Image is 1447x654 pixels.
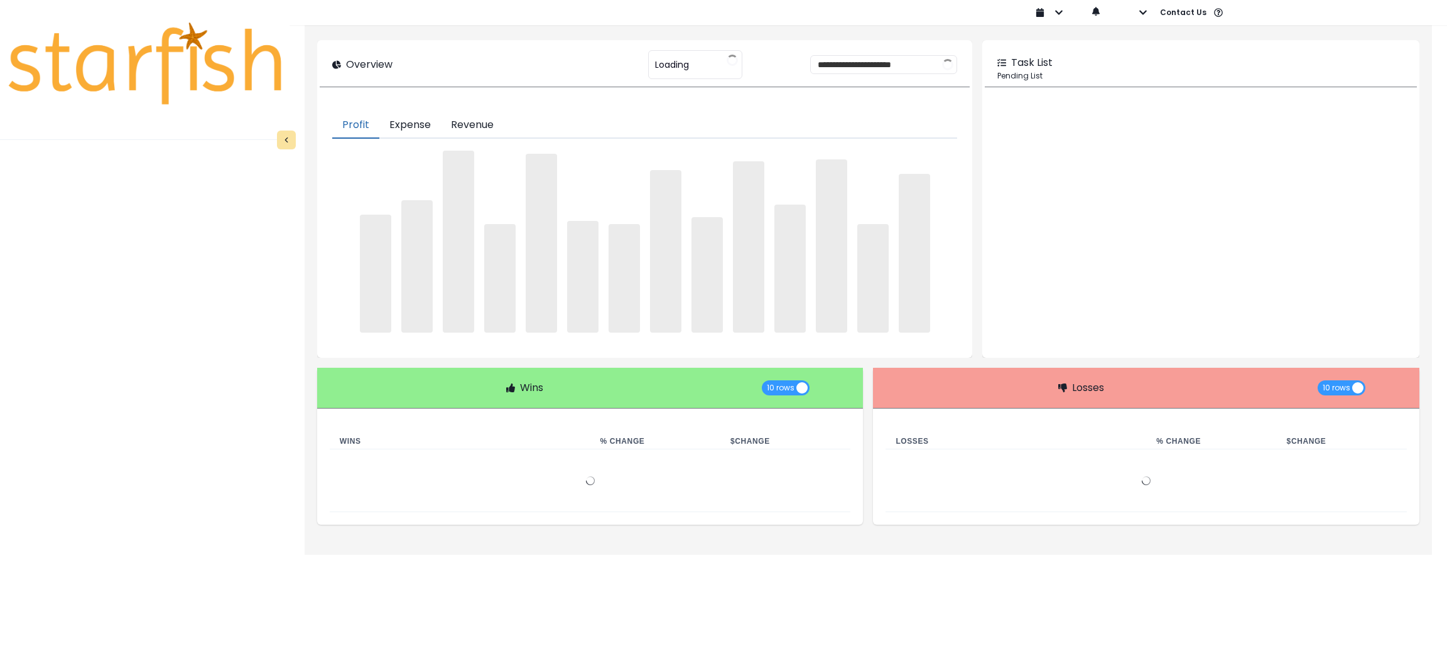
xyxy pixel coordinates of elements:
[360,215,391,333] span: ‌
[441,112,504,139] button: Revenue
[379,112,441,139] button: Expense
[1011,55,1053,70] p: Task List
[816,159,847,333] span: ‌
[857,224,889,333] span: ‌
[346,57,393,72] p: Overview
[1277,434,1407,449] th: $ Change
[567,221,599,333] span: ‌
[1072,380,1104,395] p: Losses
[332,112,379,139] button: Profit
[720,434,850,449] th: $ Change
[443,151,474,333] span: ‌
[520,380,543,395] p: Wins
[691,217,723,333] span: ‌
[886,434,1146,449] th: Losses
[484,224,516,333] span: ‌
[609,224,640,333] span: ‌
[650,170,681,333] span: ‌
[1146,434,1276,449] th: % Change
[526,154,557,333] span: ‌
[767,380,794,395] span: 10 rows
[997,70,1404,82] p: Pending List
[1323,380,1350,395] span: 10 rows
[733,161,764,333] span: ‌
[590,434,720,449] th: % Change
[330,434,590,449] th: Wins
[899,174,930,333] span: ‌
[655,51,689,78] span: Loading
[774,205,806,333] span: ‌
[401,200,433,333] span: ‌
